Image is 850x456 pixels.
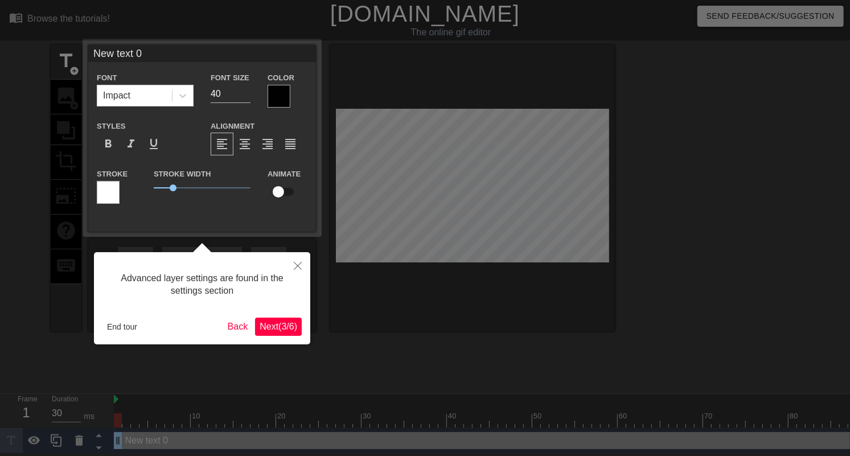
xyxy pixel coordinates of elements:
span: Next ( 3 / 6 ) [260,322,297,331]
button: Close [285,252,310,278]
button: Next [255,318,302,336]
div: Advanced layer settings are found in the settings section [102,261,302,309]
button: Back [223,318,253,336]
button: End tour [102,318,142,335]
